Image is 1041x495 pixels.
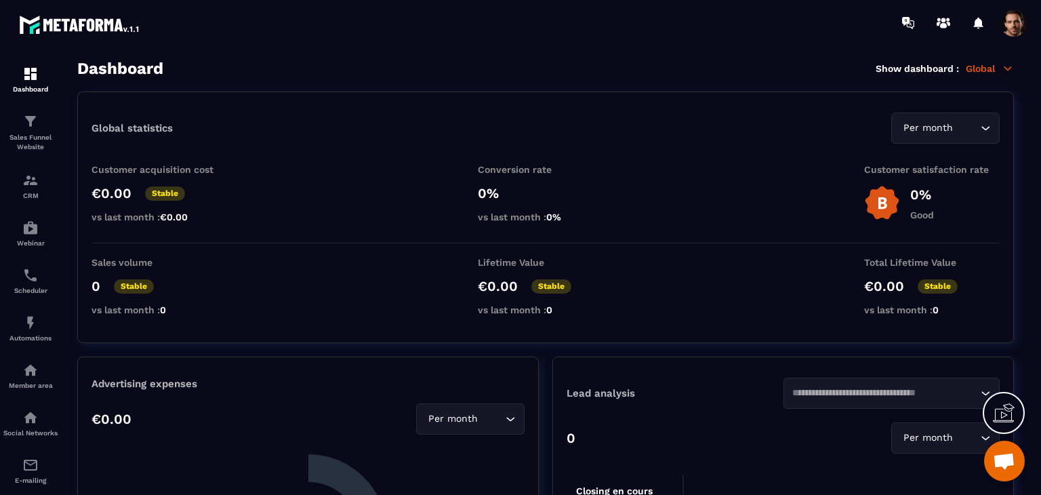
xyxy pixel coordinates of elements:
p: €0.00 [864,278,904,294]
img: formation [22,172,39,189]
p: Lifetime Value [478,257,613,268]
p: vs last month : [478,212,613,222]
a: automationsautomationsWebinar [3,210,58,257]
span: 0 [160,304,166,315]
span: 0% [546,212,561,222]
p: Customer satisfaction rate [864,164,1000,175]
p: Customer acquisition cost [91,164,227,175]
a: formationformationDashboard [3,56,58,103]
span: Per month [900,121,956,136]
div: Mở cuộc trò chuyện [984,441,1025,481]
div: Search for option [783,378,1000,409]
p: CRM [3,192,58,199]
img: email [22,457,39,473]
input: Search for option [792,386,978,401]
p: 0 [91,278,100,294]
p: Stable [114,279,154,294]
p: 0 [567,430,575,446]
a: emailemailE-mailing [3,447,58,494]
p: vs last month : [864,304,1000,315]
img: b-badge-o.b3b20ee6.svg [864,185,900,221]
p: €0.00 [91,185,131,201]
a: automationsautomationsMember area [3,352,58,399]
p: vs last month : [91,304,227,315]
p: Good [910,210,934,220]
div: Search for option [891,113,1000,144]
p: Stable [918,279,958,294]
p: Advertising expenses [91,378,525,390]
img: automations [22,362,39,378]
img: scheduler [22,267,39,283]
input: Search for option [956,431,977,446]
p: Stable [531,279,571,294]
p: Conversion rate [478,164,613,175]
img: social-network [22,410,39,426]
div: Search for option [416,403,525,435]
img: automations [22,220,39,236]
p: Scheduler [3,287,58,294]
img: formation [22,66,39,82]
span: 0 [546,304,552,315]
p: Social Networks [3,429,58,437]
p: Lead analysis [567,387,783,399]
h3: Dashboard [77,59,163,78]
span: €0.00 [160,212,188,222]
p: Show dashboard : [876,63,959,74]
p: vs last month : [91,212,227,222]
a: schedulerschedulerScheduler [3,257,58,304]
img: logo [19,12,141,37]
a: automationsautomationsAutomations [3,304,58,352]
p: €0.00 [91,411,131,427]
img: formation [22,113,39,130]
p: Global [966,62,1014,75]
span: Per month [425,412,481,427]
p: Webinar [3,239,58,247]
input: Search for option [481,412,502,427]
a: formationformationSales Funnel Website [3,103,58,162]
a: formationformationCRM [3,162,58,210]
span: 0 [933,304,939,315]
p: Total Lifetime Value [864,257,1000,268]
p: Member area [3,382,58,389]
img: automations [22,315,39,331]
p: Sales Funnel Website [3,133,58,152]
input: Search for option [956,121,977,136]
p: Global statistics [91,122,173,134]
p: Sales volume [91,257,227,268]
span: Per month [900,431,956,446]
a: social-networksocial-networkSocial Networks [3,399,58,447]
p: Stable [145,186,185,201]
p: vs last month : [478,304,613,315]
p: E-mailing [3,477,58,484]
p: 0% [478,185,613,201]
p: Automations [3,334,58,342]
p: €0.00 [478,278,518,294]
p: 0% [910,186,934,203]
p: Dashboard [3,85,58,93]
div: Search for option [891,422,1000,454]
